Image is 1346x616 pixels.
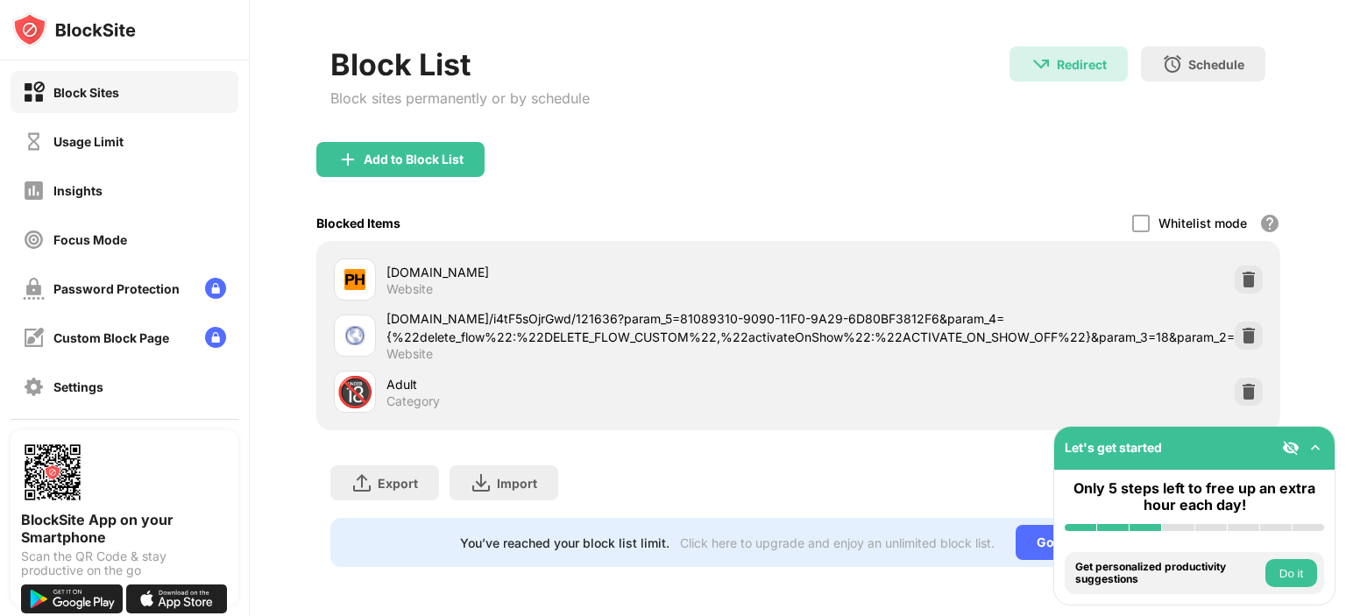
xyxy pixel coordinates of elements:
[378,476,418,491] div: Export
[1158,216,1247,230] div: Whitelist mode
[23,278,45,300] img: password-protection-off.svg
[460,535,669,550] div: You’ve reached your block list limit.
[364,152,464,166] div: Add to Block List
[23,180,45,202] img: insights-off.svg
[53,281,180,296] div: Password Protection
[1188,57,1244,72] div: Schedule
[386,393,440,409] div: Category
[344,325,365,346] img: favicons
[1307,439,1324,457] img: omni-setup-toggle.svg
[23,327,45,349] img: customize-block-page-off.svg
[21,549,228,577] div: Scan the QR Code & stay productive on the go
[386,263,798,281] div: [DOMAIN_NAME]
[497,476,537,491] div: Import
[23,376,45,398] img: settings-off.svg
[386,346,433,362] div: Website
[12,12,136,47] img: logo-blocksite.svg
[205,327,226,348] img: lock-menu.svg
[21,584,123,613] img: get-it-on-google-play.svg
[21,511,228,546] div: BlockSite App on your Smartphone
[344,269,365,290] img: favicons
[53,183,103,198] div: Insights
[1057,57,1107,72] div: Redirect
[386,375,798,393] div: Adult
[680,535,995,550] div: Click here to upgrade and enjoy an unlimited block list.
[205,278,226,299] img: lock-menu.svg
[23,131,45,152] img: time-usage-off.svg
[1065,440,1162,455] div: Let's get started
[1265,559,1317,587] button: Do it
[330,46,590,82] div: Block List
[330,89,590,107] div: Block sites permanently or by schedule
[316,216,400,230] div: Blocked Items
[336,374,373,410] div: 🔞
[1065,480,1324,513] div: Only 5 steps left to free up an extra hour each day!
[386,281,433,297] div: Website
[386,309,1235,346] div: [DOMAIN_NAME]/i4tF5sOjrGwd/121636?param_5=81089310-9090-11F0-9A29-6D80BF3812F6&param_4={%22delete...
[1016,525,1136,560] div: Go Unlimited
[21,441,84,504] img: options-page-qr-code.png
[23,81,45,103] img: block-on.svg
[53,134,124,149] div: Usage Limit
[126,584,228,613] img: download-on-the-app-store.svg
[53,379,103,394] div: Settings
[1075,561,1261,586] div: Get personalized productivity suggestions
[1282,439,1300,457] img: eye-not-visible.svg
[23,229,45,251] img: focus-off.svg
[53,232,127,247] div: Focus Mode
[53,330,169,345] div: Custom Block Page
[53,85,119,100] div: Block Sites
